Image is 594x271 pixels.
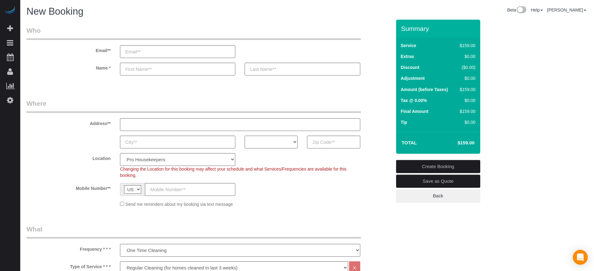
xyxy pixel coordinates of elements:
[401,75,425,81] label: Adjustment
[401,97,427,104] label: Tax @ 0.00%
[396,160,480,173] a: Create Booking
[439,140,474,146] h4: $159.00
[401,64,419,70] label: Discount
[457,119,475,125] div: $0.00
[396,175,480,188] a: Save as Quote
[457,108,475,114] div: $159.00
[26,6,84,17] span: New Booking
[457,64,475,70] div: ($0.00)
[457,86,475,93] div: $159.00
[120,63,235,75] input: First Name**
[457,97,475,104] div: $0.00
[125,202,233,207] span: Send me reminders about my booking via text message
[507,7,526,12] a: Beta
[22,153,115,162] label: Location
[26,26,361,40] legend: Who
[307,136,360,148] input: Zip Code**
[22,261,115,270] label: Type of Service * * *
[457,75,475,81] div: $0.00
[402,140,417,145] strong: Total
[120,167,347,178] span: Changing the Location for this booking may affect your schedule and what Services/Frequencies are...
[22,63,115,71] label: Name *
[145,183,235,196] input: Mobile Number**
[401,86,448,93] label: Amount (before Taxes)
[516,6,526,14] img: New interface
[22,183,115,191] label: Mobile Number**
[401,108,429,114] label: Final Amount
[26,225,361,239] legend: What
[547,7,586,12] a: [PERSON_NAME]
[245,63,360,75] input: Last Name**
[4,6,16,15] img: Automaid Logo
[401,53,414,60] label: Extras
[26,99,361,113] legend: Where
[396,189,480,202] a: Back
[457,42,475,49] div: $159.00
[401,25,477,32] h3: Summary
[401,119,407,125] label: Tip
[401,42,416,49] label: Service
[573,250,588,265] div: Open Intercom Messenger
[457,53,475,60] div: $0.00
[531,7,543,12] a: Help
[22,244,115,252] label: Frequency * * *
